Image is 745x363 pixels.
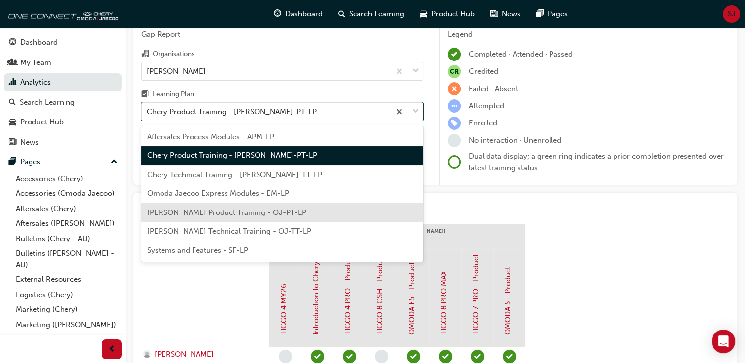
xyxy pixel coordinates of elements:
span: Completed · Attended · Passed [469,50,573,59]
span: guage-icon [274,8,281,20]
a: TIGGO 8 CSH - Product [375,254,384,335]
a: [PERSON_NAME] [143,349,260,360]
a: Product Hub [4,113,122,131]
a: Introduction to Chery [311,261,320,335]
a: Accessories (Omoda Jaecoo) [12,186,122,201]
div: Legend [448,29,729,40]
div: Organisations [153,49,194,59]
button: Pages [4,153,122,171]
a: TIGGO 4 MY26 [279,284,288,335]
a: All Pages [12,332,122,347]
span: learningRecordVerb_FAIL-icon [448,82,461,95]
span: Dual data display; a green ring indicates a prior completion presented over latest training status. [469,152,724,172]
span: learningRecordVerb_PASS-icon [439,350,452,363]
span: learningRecordVerb_COMPLETE-icon [311,350,324,363]
span: car-icon [9,118,16,127]
div: Chery Product Training - [PERSON_NAME]-PT-LP [147,106,317,118]
span: learningRecordVerb_PASS-icon [407,350,420,363]
span: organisation-icon [141,50,149,59]
a: Aftersales (Chery) [12,201,122,216]
span: Gap Report [141,29,423,40]
span: Credited [469,67,498,76]
span: up-icon [111,156,118,169]
span: Enrolled [469,119,497,127]
span: Pages [548,8,568,20]
span: [PERSON_NAME] Product Training - OJ-PT-LP [147,208,306,217]
a: Aftersales ([PERSON_NAME]) [12,216,122,231]
span: learningRecordVerb_NONE-icon [448,134,461,147]
div: Pages [20,156,40,168]
span: Chery Technical Training - [PERSON_NAME]-TT-LP [147,170,322,179]
a: car-iconProduct Hub [412,4,483,24]
span: Failed · Absent [469,84,518,93]
span: SJ [728,8,736,20]
span: learningRecordVerb_PASS-icon [343,350,356,363]
a: Logistics (Chery) [12,287,122,302]
span: learningRecordVerb_ATTEMPT-icon [448,99,461,113]
a: OMODA E5 - Product [407,262,416,335]
div: Learning Plan [153,90,194,99]
span: news-icon [9,138,16,147]
span: Product Hub [431,8,475,20]
a: News [4,133,122,151]
span: null-icon [448,65,461,78]
span: learningRecordVerb_PASS-icon [471,350,484,363]
span: News [502,8,520,20]
span: guage-icon [9,38,16,47]
span: [PERSON_NAME] Technical Training - OJ-TT-LP [147,227,311,236]
div: Open Intercom Messenger [712,330,735,353]
a: TIGGO 8 PRO MAX - Product [439,237,448,335]
span: Aftersales Process Modules - APM-LP [147,132,274,141]
span: pages-icon [9,158,16,167]
span: people-icon [9,59,16,67]
span: learningRecordVerb_ENROLL-icon [448,117,461,130]
a: guage-iconDashboard [266,4,330,24]
span: pages-icon [536,8,544,20]
span: learningRecordVerb_NONE-icon [375,350,388,363]
div: My Team [20,57,51,68]
span: learningplan-icon [141,91,149,99]
span: prev-icon [108,343,116,356]
span: No interaction · Unenrolled [469,136,561,145]
a: OMODA 5 - Product [503,267,512,335]
span: Omoda Jaecoo Express Modules - EM-LP [147,189,289,198]
span: learningRecordVerb_NONE-icon [279,350,292,363]
a: TIGGO 4 PRO - Product [343,254,352,335]
span: news-icon [490,8,498,20]
span: Attempted [469,101,504,110]
span: chart-icon [9,78,16,87]
span: search-icon [9,98,16,107]
a: Marketing ([PERSON_NAME]) [12,317,122,333]
a: Marketing (Chery) [12,302,122,317]
span: [PERSON_NAME] [155,349,214,360]
div: Product Hub [20,117,64,128]
a: news-iconNews [483,4,528,24]
button: SJ [723,5,740,23]
a: Accessories (Chery) [12,171,122,186]
span: car-icon [420,8,427,20]
span: Chery Product Training - [PERSON_NAME]-PT-LP [147,151,317,160]
a: My Team [4,54,122,72]
span: search-icon [338,8,345,20]
img: oneconnect [5,4,118,24]
span: Dashboard [285,8,323,20]
div: [PERSON_NAME] [147,65,206,77]
span: learningRecordVerb_PASS-icon [503,350,516,363]
div: Search Learning [20,97,75,108]
span: Systems and Features - SF-LP [147,246,248,255]
span: down-icon [412,65,419,78]
a: Bulletins (Chery - AU) [12,231,122,246]
div: News [20,137,39,148]
a: pages-iconPages [528,4,576,24]
a: Dashboard [4,33,122,52]
span: Search Learning [349,8,404,20]
span: down-icon [412,105,419,118]
a: Search Learning [4,93,122,112]
a: Bulletins ([PERSON_NAME] - AU) [12,246,122,272]
div: Dashboard [20,37,58,48]
button: DashboardMy TeamAnalyticsSearch LearningProduct HubNews [4,31,122,153]
a: TIGGO 7 PRO - Product [471,254,480,335]
span: learningRecordVerb_COMPLETE-icon [448,48,461,61]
